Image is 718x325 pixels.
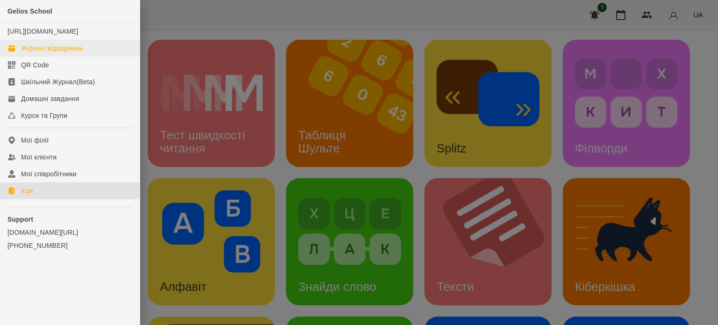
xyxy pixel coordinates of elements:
p: Support [7,215,132,224]
a: [DOMAIN_NAME][URL] [7,228,132,237]
div: Курси та Групи [21,111,67,120]
div: Домашні завдання [21,94,79,103]
div: Журнал відвідувань [21,43,83,53]
div: Мої співробітники [21,169,77,179]
div: Мої філії [21,136,49,145]
div: Ігри [21,186,33,195]
span: Gelios School [7,7,52,15]
div: Мої клієнти [21,152,57,162]
a: [URL][DOMAIN_NAME] [7,28,78,35]
a: [PHONE_NUMBER] [7,241,132,250]
div: Шкільний Журнал(Beta) [21,77,95,87]
div: QR Code [21,60,49,70]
